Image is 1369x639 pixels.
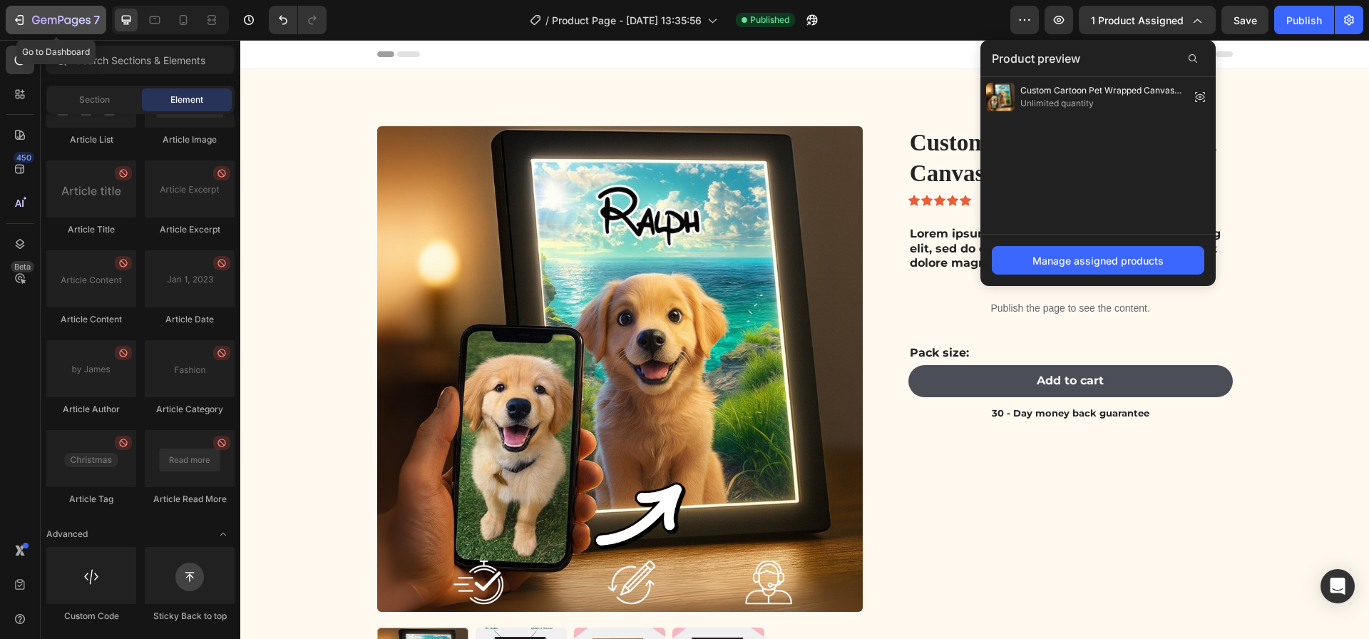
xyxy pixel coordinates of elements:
[145,610,235,623] div: Sticky Back to top
[670,187,991,231] p: Lorem ipsum dolor sit amet, consectetur adipiscing elit, sed do eiusmod tempor incididunt ut labo...
[46,223,136,236] div: Article Title
[1032,253,1164,268] div: Manage assigned products
[668,86,993,150] h1: Custom Cartoon Pet Wrapped Canvas Portrait
[170,93,203,106] span: Element
[145,223,235,236] div: Article Excerpt
[1221,6,1268,34] button: Save
[1020,84,1184,97] span: Custom Cartoon Pet Wrapped Canvas Portrait
[46,313,136,326] div: Article Content
[1079,6,1216,34] button: 1 product assigned
[992,246,1204,275] button: Manage assigned products
[46,133,136,146] div: Article List
[46,493,136,506] div: Article Tag
[992,50,1080,67] span: Product preview
[1020,97,1184,110] span: Unlimited quantity
[14,152,34,163] div: 450
[668,261,993,276] p: Publish the page to see the content.
[46,46,235,74] input: Search Sections & Elements
[145,133,235,146] div: Article Image
[1286,13,1322,28] div: Publish
[79,93,110,106] span: Section
[6,6,106,34] button: 7
[1321,569,1355,603] div: Open Intercom Messenger
[1274,6,1334,34] button: Publish
[145,403,235,416] div: Article Category
[46,403,136,416] div: Article Author
[552,13,702,28] span: Product Page - [DATE] 13:35:56
[46,528,88,541] span: Advanced
[1234,14,1257,26] span: Save
[670,306,991,321] p: Pack size:
[145,493,235,506] div: Article Read More
[986,83,1015,111] img: preview-img
[11,261,34,272] div: Beta
[796,334,863,349] div: Add to cart
[240,40,1369,639] iframe: Design area
[269,6,327,34] div: Undo/Redo
[741,155,860,167] p: 2,500+ Verified Reviews!
[93,11,100,29] p: 7
[46,610,136,623] div: Custom Code
[545,13,549,28] span: /
[750,14,789,26] span: Published
[212,523,235,546] span: Toggle open
[668,325,993,357] button: Add to cart
[145,313,235,326] div: Article Date
[670,367,991,379] p: 30 - Day money back guarantee
[1091,13,1184,28] span: 1 product assigned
